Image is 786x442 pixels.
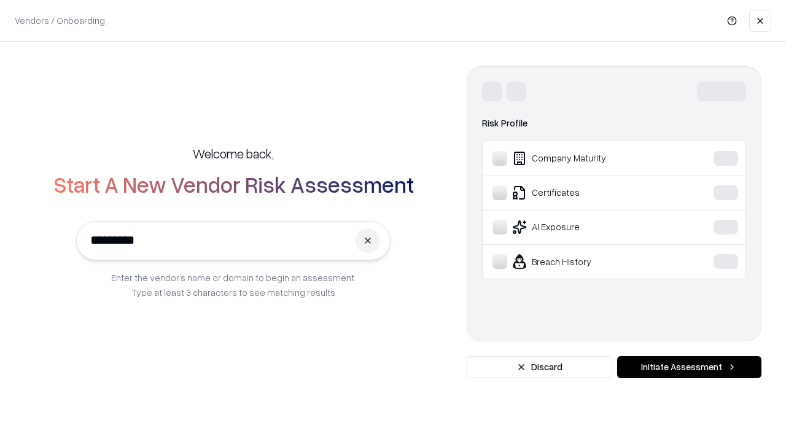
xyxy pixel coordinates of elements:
div: Certificates [492,185,676,200]
h2: Start A New Vendor Risk Assessment [53,172,414,196]
h5: Welcome back, [193,145,274,162]
div: Risk Profile [482,116,746,131]
div: Breach History [492,254,676,269]
div: AI Exposure [492,220,676,235]
button: Initiate Assessment [617,356,761,378]
div: Company Maturity [492,151,676,166]
p: Enter the vendor’s name or domain to begin an assessment. Type at least 3 characters to see match... [111,270,356,300]
button: Discard [467,356,612,378]
p: Vendors / Onboarding [15,14,105,27]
